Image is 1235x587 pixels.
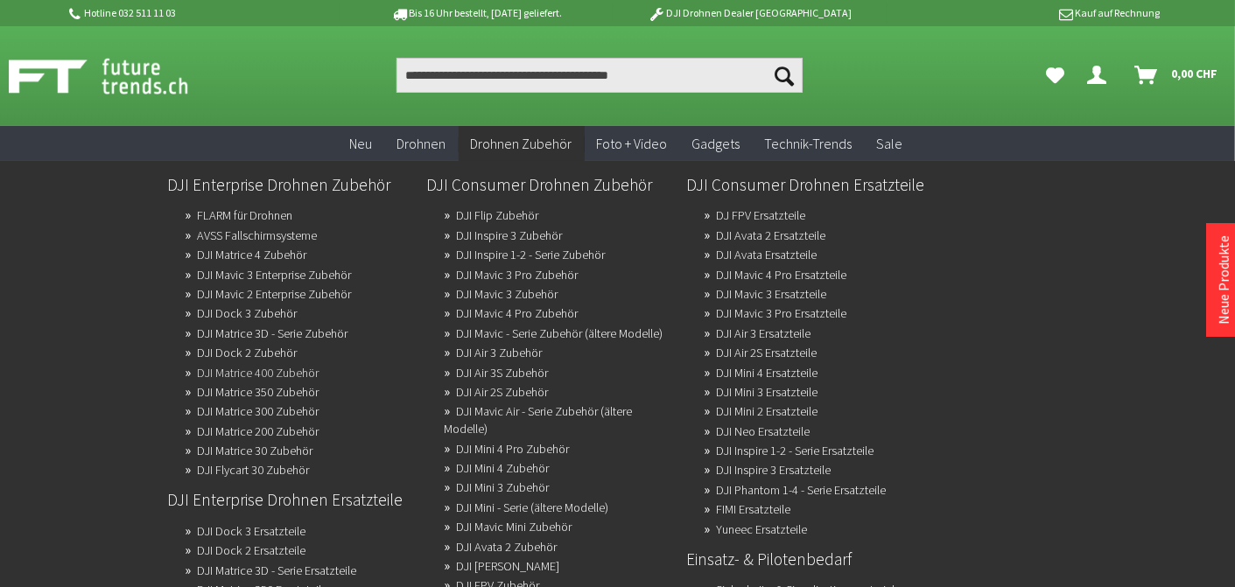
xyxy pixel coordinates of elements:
a: FIMI Ersatzteile [716,497,790,521]
a: DJI Inspire 1-2 - Serie Zubehör [457,242,606,267]
a: DJI Air 3 Ersatzteile [716,321,810,346]
a: DJI Mavic Mini Zubehör [457,514,572,539]
a: DJI Inspire 3 Ersatzteile [716,458,831,482]
a: DJI Matrice 200 Zubehör [197,419,319,444]
a: Sale [865,126,916,162]
a: DJI Air 3 Zubehör [457,340,543,365]
a: DJI Flycart 30 Zubehör [197,458,309,482]
a: DJI Inspire 3 Zubehör [457,223,563,248]
input: Produkt, Marke, Kategorie, EAN, Artikelnummer… [396,58,803,93]
a: DJI Matrice 350 Zubehör [197,380,319,404]
a: DJI Mavic Air - Serie Zubehör (ältere Modelle) [445,399,633,441]
a: DJI Flip Zubehör [457,203,539,227]
a: DJI Neo Ersatzteile [716,419,810,444]
a: DJI Mavic 4 Pro Zubehör [457,301,579,325]
span: Drohnen Zubehör [471,135,572,152]
a: DJI Consumer Drohnen Ersatzteile [686,170,931,199]
a: DJI Mini 4 Pro Zubehör [457,437,570,461]
button: Suchen [766,58,803,93]
a: DJI Mini - Serie (ältere Modelle) [457,495,609,520]
a: DJI Mini 3 Ersatzteile [716,380,817,404]
a: DJI Mavic 3 Pro Zubehör [457,262,579,287]
span: Technik-Trends [765,135,853,152]
a: Einsatz- & Pilotenbedarf [686,544,931,574]
a: DJI Dock 2 Ersatzteile [197,538,305,563]
a: DJI Air 3S Zubehör [457,360,549,385]
span: Neu [350,135,373,152]
a: DJI Mini 4 Ersatzteile [716,360,817,385]
span: Drohnen [397,135,446,152]
a: DJI Mini 4 Zubehör [457,456,550,480]
a: DJI Mavic 3 Ersatzteile [716,282,826,306]
a: DJI Mavic 3 Pro Ersatzteile [716,301,846,325]
a: DJI Matrice 300 Zubehör [197,399,319,423]
a: FLARM für Drohnen [197,203,292,227]
a: DJI Enterprise Drohnen Zubehör [167,170,412,199]
a: Technik-Trends [753,126,865,162]
a: DJI Avata Zubehör [457,554,560,578]
a: DJI Mavic - Serie Zubehör (ältere Modelle) [457,321,663,346]
a: DJI Mavic 3 Zubehör [457,282,558,306]
a: Yuneec Ersatzteile [716,517,807,542]
a: DJI Matrice 3D - Serie Zubehör [197,321,347,346]
a: Neu [338,126,385,162]
a: DJI Avata 2 Zubehör [457,535,558,559]
a: DJI Avata Ersatzteile [716,242,817,267]
a: DJI Mavic 3 Enterprise Zubehör [197,262,351,287]
a: DJI Avata 2 Ersatzteile [716,223,825,248]
a: DJI Matrice 3D - Serie Ersatzteile [197,558,356,583]
a: DJI Mini 3 Zubehör [457,475,550,500]
a: DJI Dock 2 Zubehör [197,340,297,365]
a: DJI Air 2S Ersatzteile [716,340,817,365]
a: Dein Konto [1080,58,1120,93]
p: Hotline 032 511 11 03 [67,3,340,24]
a: DJI Phantom 1-4 - Serie Ersatzteile [716,478,886,502]
a: Gadgets [680,126,753,162]
a: Neue Produkte [1215,235,1232,325]
a: Drohnen [385,126,459,162]
a: DJI Matrice 30 Zubehör [197,438,312,463]
a: Meine Favoriten [1037,58,1073,93]
span: Sale [877,135,903,152]
span: Foto + Video [597,135,668,152]
p: Kauf auf Rechnung [887,3,1160,24]
a: DJI Matrice 400 Zubehör [197,360,319,385]
a: AVSS Fallschirmsysteme [197,223,317,248]
a: DJI Mavic 4 Pro Ersatzteile [716,262,846,287]
p: Bis 16 Uhr bestellt, [DATE] geliefert. [340,3,613,24]
a: Drohnen Zubehör [459,126,585,162]
span: 0,00 CHF [1171,59,1217,87]
img: Shop Futuretrends - zur Startseite wechseln [9,54,227,98]
a: DJI Consumer Drohnen Zubehör [427,170,672,199]
a: Warenkorb [1127,58,1226,93]
a: DJI Mavic 2 Enterprise Zubehör [197,282,351,306]
a: DJ FPV Ersatzteile [716,203,805,227]
a: DJI Air 2S Zubehör [457,380,549,404]
a: DJI Dock 3 Ersatzteile [197,519,305,543]
a: DJI Mini 2 Ersatzteile [716,399,817,423]
span: Gadgets [692,135,740,152]
a: DJI Enterprise Drohnen Ersatzteile [167,485,412,514]
a: Foto + Video [585,126,680,162]
a: DJI Matrice 4 Zubehör [197,242,306,267]
a: DJI Dock 3 Zubehör [197,301,297,325]
a: DJI Inspire 1-2 - Serie Ersatzteile [716,438,874,463]
p: DJI Drohnen Dealer [GEOGRAPHIC_DATA] [613,3,886,24]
